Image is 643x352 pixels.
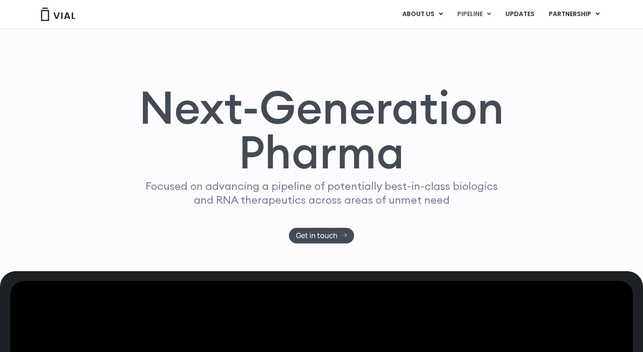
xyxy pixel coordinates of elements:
span: Get in touch [296,232,338,239]
a: PIPELINEMenu Toggle [450,7,498,22]
h1: Next-Generation Pharma [128,85,515,175]
img: Vial Logo [40,8,76,21]
a: Get in touch [289,228,355,243]
a: ABOUT USMenu Toggle [395,7,450,22]
p: Focused on advancing a pipeline of potentially best-in-class biologics and RNA therapeutics acros... [142,179,501,207]
a: PARTNERSHIPMenu Toggle [542,7,607,22]
a: UPDATES [498,7,541,22]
